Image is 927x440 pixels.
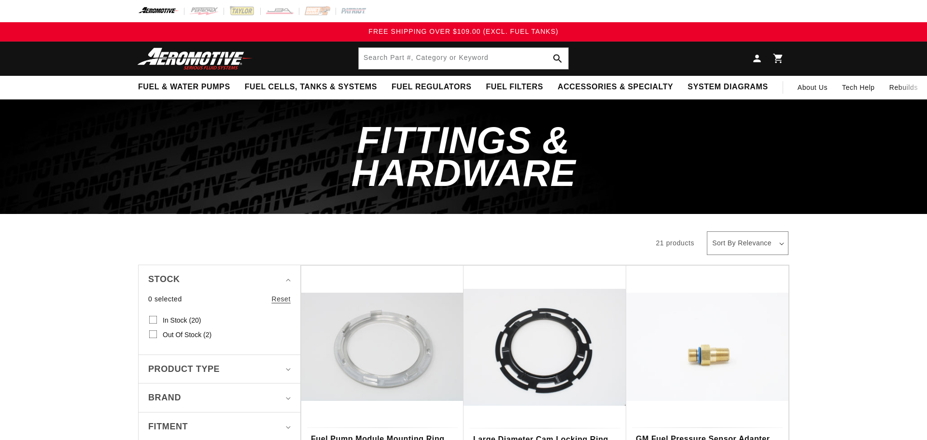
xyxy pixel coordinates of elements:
a: Reset [271,294,291,304]
span: Fittings & Hardware [351,119,576,194]
span: FREE SHIPPING OVER $109.00 (EXCL. FUEL TANKS) [368,28,558,35]
summary: Product type (0 selected) [148,355,291,383]
summary: Fuel & Water Pumps [131,76,238,99]
a: About Us [790,76,835,99]
summary: Fuel Filters [478,76,550,99]
summary: Rebuilds [882,76,925,99]
span: Product type [148,362,220,376]
span: Accessories & Specialty [558,82,673,92]
summary: System Diagrams [680,76,775,99]
span: 0 selected [148,294,182,304]
span: Tech Help [842,82,875,93]
summary: Tech Help [835,76,882,99]
summary: Accessories & Specialty [550,76,680,99]
span: Stock [148,272,180,286]
button: search button [547,48,568,69]
span: In stock (20) [163,316,201,325]
span: Fuel Regulators [392,82,471,92]
span: About Us [798,84,828,91]
summary: Fuel Regulators [384,76,478,99]
summary: Stock (0 selected) [148,265,291,294]
summary: Fuel Cells, Tanks & Systems [238,76,384,99]
span: Out of stock (2) [163,330,211,339]
input: Search by Part Number, Category or Keyword [359,48,568,69]
span: Fuel Cells, Tanks & Systems [245,82,377,92]
span: 21 products [656,239,694,247]
span: Rebuilds [889,82,918,93]
span: System Diagrams [688,82,768,92]
img: Aeromotive [135,47,255,70]
span: Fuel & Water Pumps [138,82,230,92]
span: Fitment [148,420,188,434]
span: Brand [148,391,181,405]
summary: Brand (0 selected) [148,383,291,412]
span: Fuel Filters [486,82,543,92]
